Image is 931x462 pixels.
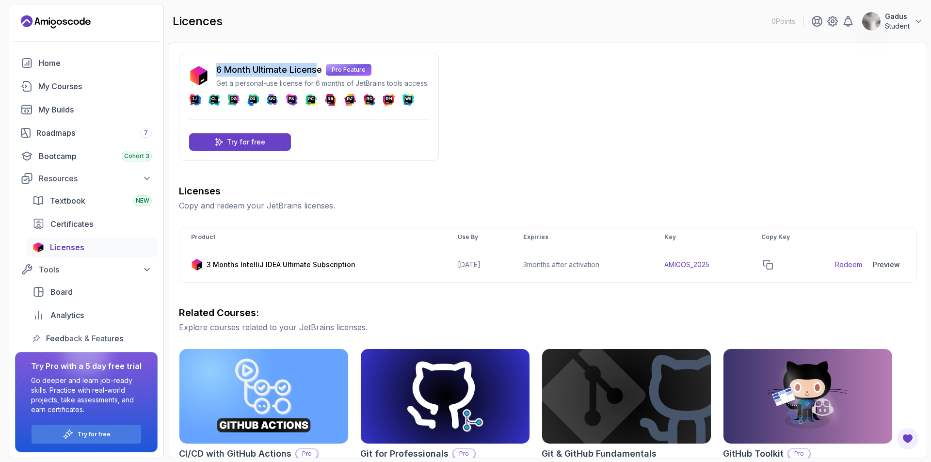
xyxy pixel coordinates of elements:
[542,447,657,461] h2: Git & GitHub Fundamentals
[885,21,910,31] p: Student
[750,227,823,247] th: Copy Key
[39,57,152,69] div: Home
[723,349,892,444] img: GitHub Toolkit card
[885,12,910,21] p: Gadus
[179,200,917,211] p: Copy and redeem your JetBrains licenses.
[27,214,158,234] a: certificates
[15,261,158,278] button: Tools
[542,349,711,444] img: Git & GitHub Fundamentals card
[453,449,475,459] p: Pro
[27,238,158,257] a: licenses
[31,424,142,444] button: Try for free
[50,309,84,321] span: Analytics
[361,349,530,444] img: Git for Professionals card
[360,447,449,461] h2: Git for Professionals
[179,227,446,247] th: Product
[512,247,653,283] td: 3 months after activation
[15,100,158,119] a: builds
[32,242,44,252] img: jetbrains icon
[15,123,158,143] a: roadmaps
[31,376,142,414] p: Go deeper and learn job-ready skills. Practice with real-world projects, take assessments, and ea...
[173,14,223,29] h2: licences
[39,150,152,162] div: Bootcamp
[191,259,203,271] img: jetbrains icon
[50,195,85,207] span: Textbook
[868,255,905,274] button: Preview
[21,14,91,30] a: Landing page
[326,64,371,76] p: Pro Feature
[189,133,291,151] a: Try for free
[15,146,158,166] a: bootcamp
[78,430,111,438] a: Try for free
[512,227,653,247] th: Expiries
[38,80,152,92] div: My Courses
[761,258,775,271] button: copy-button
[39,173,152,184] div: Resources
[179,447,291,461] h2: CI/CD with GitHub Actions
[39,264,152,275] div: Tools
[27,282,158,302] a: board
[15,170,158,187] button: Resources
[38,104,152,115] div: My Builds
[653,227,750,247] th: Key
[216,79,429,88] p: Get a personal-use license for 6 months of JetBrains tools access.
[50,218,93,230] span: Certificates
[771,16,795,26] p: 0 Points
[144,129,148,137] span: 7
[179,349,348,444] img: CI/CD with GitHub Actions card
[189,66,209,85] img: jetbrains icon
[27,329,158,348] a: feedback
[862,12,923,31] button: user profile imageGadusStudent
[896,427,919,450] button: Open Feedback Button
[179,306,917,319] h3: Related Courses:
[50,241,84,253] span: Licenses
[27,305,158,325] a: analytics
[207,260,355,270] p: 3 Months IntelliJ IDEA Ultimate Subscription
[862,12,881,31] img: user profile image
[446,247,512,283] td: [DATE]
[227,137,265,147] p: Try for free
[296,449,318,459] p: Pro
[50,286,73,298] span: Board
[216,63,322,77] p: 6 Month Ultimate License
[124,152,149,160] span: Cohort 3
[15,53,158,73] a: home
[27,191,158,210] a: textbook
[446,227,512,247] th: Use By
[46,333,123,344] span: Feedback & Features
[36,127,152,139] div: Roadmaps
[835,260,862,270] a: Redeem
[653,247,750,283] td: AMIGOS_2025
[788,449,810,459] p: Pro
[179,184,917,198] h3: Licenses
[136,197,149,205] span: NEW
[15,77,158,96] a: courses
[873,260,900,270] div: Preview
[723,447,784,461] h2: GitHub Toolkit
[179,321,917,333] p: Explore courses related to your JetBrains licenses.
